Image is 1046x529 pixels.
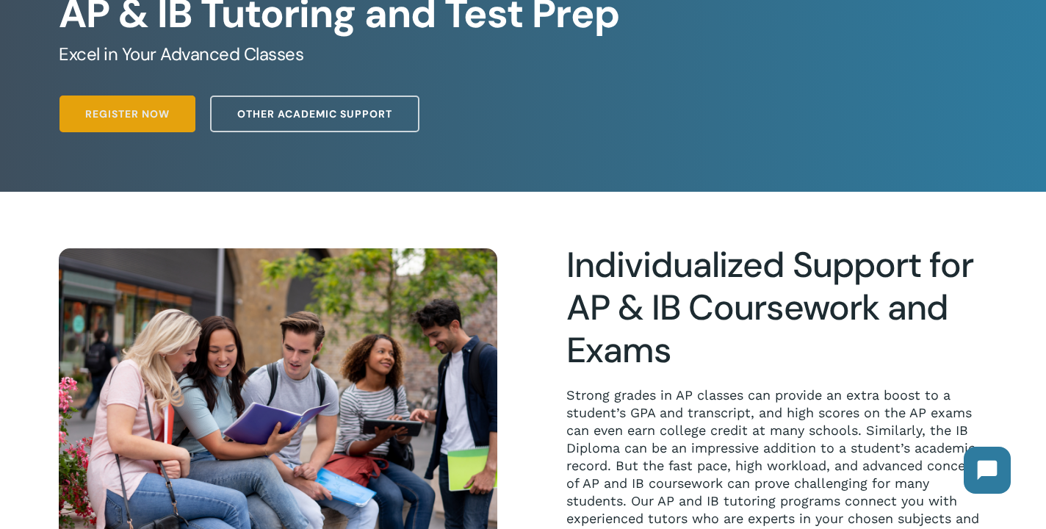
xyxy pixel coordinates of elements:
h5: Excel in Your Advanced Classes [59,43,987,66]
span: Register Now [85,107,170,121]
a: Register Now [59,96,195,132]
span: Other Academic Support [237,107,392,121]
h2: Individualized Support for AP & IB Coursework and Exams [566,244,987,372]
a: Other Academic Support [210,96,419,132]
iframe: Chatbot [949,432,1025,508]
